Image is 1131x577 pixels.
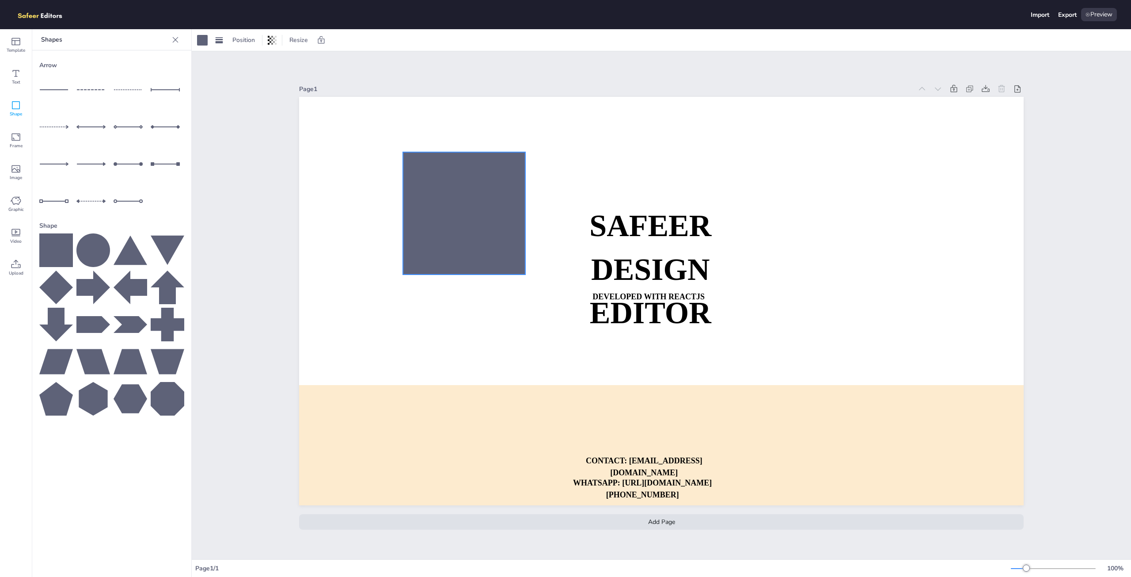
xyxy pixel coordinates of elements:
[288,36,310,44] span: Resize
[586,456,702,477] strong: CONTACT: [EMAIL_ADDRESS][DOMAIN_NAME]
[1058,11,1077,19] div: Export
[1031,11,1049,19] div: Import
[41,29,168,50] p: Shapes
[9,270,23,277] span: Upload
[299,85,912,93] div: Page 1
[573,478,712,499] strong: WHATSAPP: [URL][DOMAIN_NAME][PHONE_NUMBER]
[1081,8,1117,21] div: Preview
[14,8,75,21] img: logo.png
[10,111,22,118] span: Shape
[195,564,1011,573] div: Page 1 / 1
[12,79,20,86] span: Text
[7,47,25,54] span: Template
[39,218,184,233] div: Shape
[590,252,711,330] strong: DESIGN EDITOR
[231,36,257,44] span: Position
[592,292,705,301] strong: DEVELOPED WITH REACTJS
[589,209,711,243] strong: SAFEER
[39,57,184,73] div: Arrow
[1104,564,1126,573] div: 100 %
[299,514,1024,530] div: Add Page
[10,174,22,181] span: Image
[10,142,23,149] span: Frame
[10,238,22,245] span: Video
[8,206,24,213] span: Graphic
